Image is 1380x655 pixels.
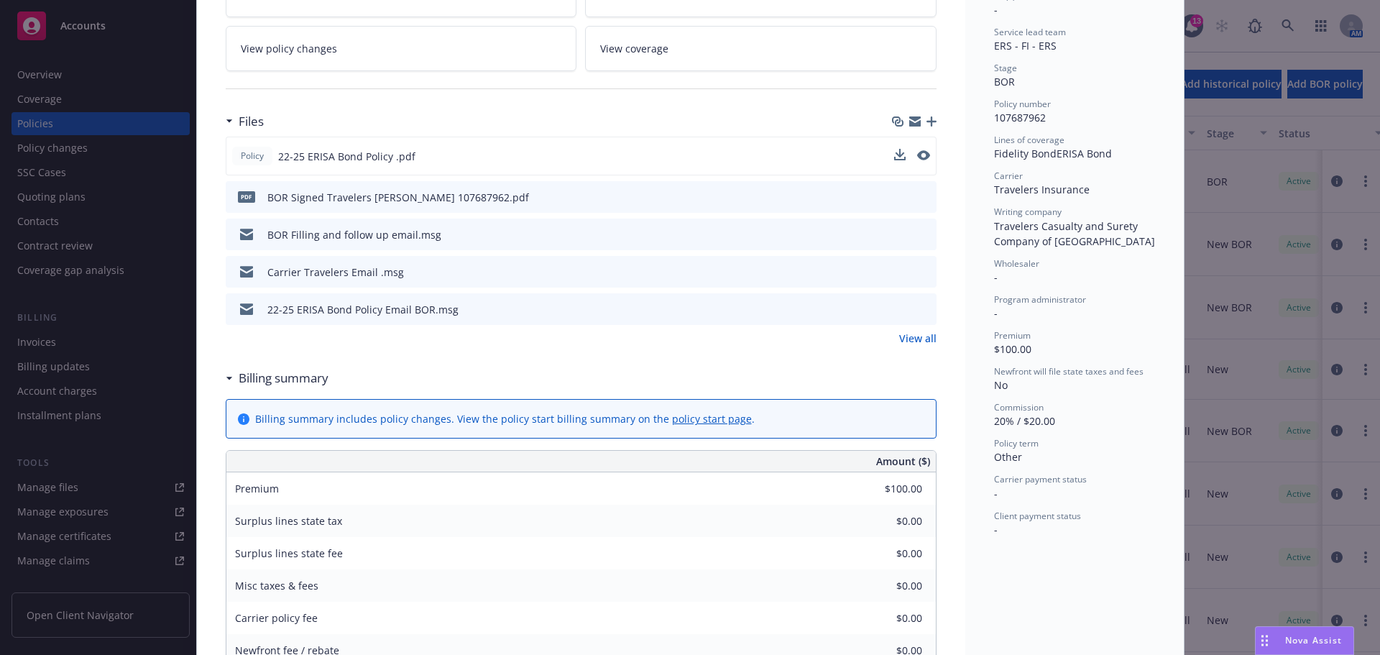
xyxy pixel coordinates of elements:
span: Commission [994,401,1044,413]
button: preview file [918,302,931,317]
span: Policy number [994,98,1051,110]
span: - [994,3,998,17]
span: Writing company [994,206,1062,218]
h3: Files [239,112,264,131]
span: Program administrator [994,293,1086,306]
a: View all [899,331,937,346]
div: Files [226,112,264,131]
button: download file [895,302,906,317]
a: policy start page [672,412,752,426]
span: 107687962 [994,111,1046,124]
div: 22-25 ERISA Bond Policy Email BOR.msg [267,302,459,317]
span: Carrier [994,170,1023,182]
div: Drag to move [1256,627,1274,654]
span: Newfront will file state taxes and fees [994,365,1144,377]
input: 0.00 [837,543,931,564]
span: Stage [994,62,1017,74]
span: Surplus lines state fee [235,546,343,560]
button: preview file [918,265,931,280]
button: download file [895,190,906,205]
span: ERISA Bond [1057,147,1112,160]
span: Carrier payment status [994,473,1087,485]
input: 0.00 [837,608,931,629]
input: 0.00 [837,510,931,532]
span: - [994,306,998,320]
span: pdf [238,191,255,202]
span: No [994,378,1008,392]
button: preview file [917,149,930,164]
span: Premium [994,329,1031,342]
button: download file [895,227,906,242]
span: Fidelity Bond [994,147,1057,160]
button: preview file [918,227,931,242]
span: Client payment status [994,510,1081,522]
span: - [994,523,998,536]
span: Carrier policy fee [235,611,318,625]
button: preview file [917,150,930,160]
input: 0.00 [837,478,931,500]
span: Wholesaler [994,257,1039,270]
span: Travelers Casualty and Surety Company of [GEOGRAPHIC_DATA] [994,219,1155,248]
span: Surplus lines state tax [235,514,342,528]
span: View coverage [600,41,668,56]
span: 22-25 ERISA Bond Policy .pdf [278,149,415,164]
span: Lines of coverage [994,134,1064,146]
span: Service lead team [994,26,1066,38]
div: BOR Filling and follow up email.msg [267,227,441,242]
span: 20% / $20.00 [994,414,1055,428]
span: Misc taxes & fees [235,579,318,592]
button: download file [894,149,906,164]
button: Nova Assist [1255,626,1354,655]
span: Policy [238,150,267,162]
a: View coverage [585,26,937,71]
span: BOR [994,75,1015,88]
div: Billing summary includes policy changes. View the policy start billing summary on the . [255,411,755,426]
div: BOR Signed Travelers [PERSON_NAME] 107687962.pdf [267,190,529,205]
button: download file [895,265,906,280]
span: $100.00 [994,342,1031,356]
div: Billing summary [226,369,328,388]
button: preview file [918,190,931,205]
span: - [994,487,998,500]
span: - [994,270,998,284]
span: View policy changes [241,41,337,56]
span: Travelers Insurance [994,183,1090,196]
button: download file [894,149,906,160]
span: Nova Assist [1285,634,1342,646]
input: 0.00 [837,575,931,597]
span: Policy term [994,437,1039,449]
span: Amount ($) [876,454,930,469]
a: View policy changes [226,26,577,71]
span: ERS - FI - ERS [994,39,1057,52]
div: Carrier Travelers Email .msg [267,265,404,280]
span: Premium [235,482,279,495]
h3: Billing summary [239,369,328,388]
span: Other [994,450,1022,464]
